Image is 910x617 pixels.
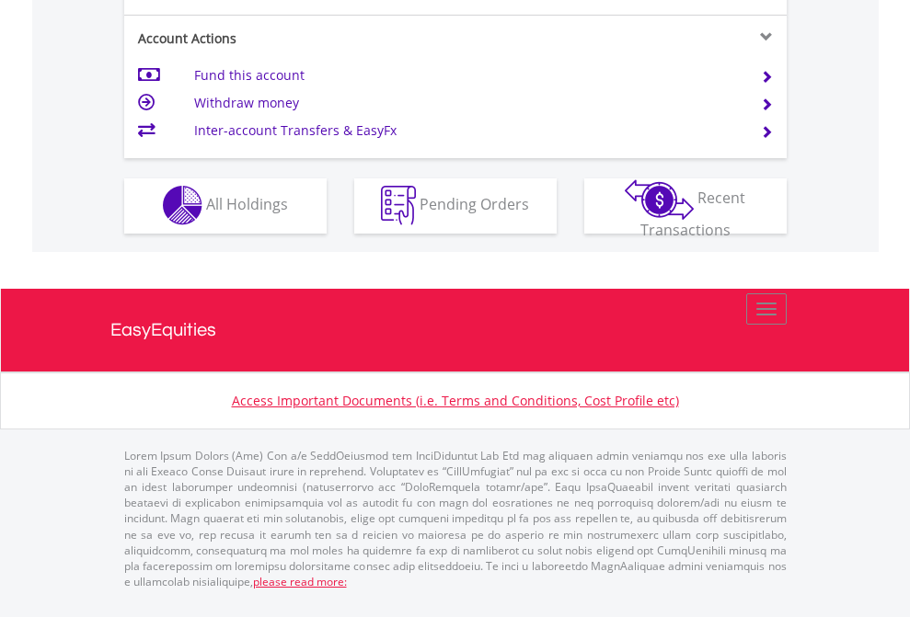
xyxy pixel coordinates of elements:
[420,194,529,214] span: Pending Orders
[354,178,557,234] button: Pending Orders
[381,186,416,225] img: pending_instructions-wht.png
[194,117,738,144] td: Inter-account Transfers & EasyFx
[253,574,347,589] a: please read more:
[232,392,679,409] a: Access Important Documents (i.e. Terms and Conditions, Cost Profile etc)
[194,62,738,89] td: Fund this account
[124,448,787,589] p: Lorem Ipsum Dolors (Ame) Con a/e SeddOeiusmod tem InciDiduntut Lab Etd mag aliquaen admin veniamq...
[625,179,694,220] img: transactions-zar-wht.png
[640,188,746,240] span: Recent Transactions
[194,89,738,117] td: Withdraw money
[163,186,202,225] img: holdings-wht.png
[124,29,455,48] div: Account Actions
[206,194,288,214] span: All Holdings
[124,178,327,234] button: All Holdings
[584,178,787,234] button: Recent Transactions
[110,289,801,371] a: EasyEquities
